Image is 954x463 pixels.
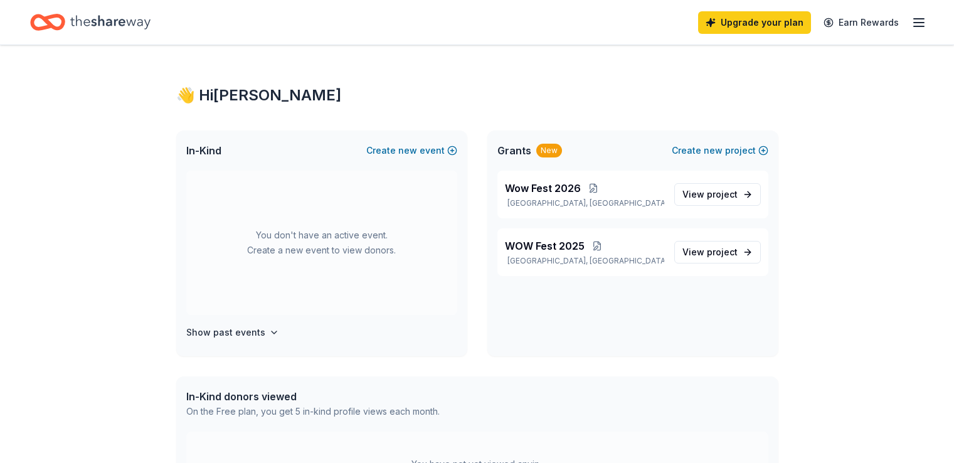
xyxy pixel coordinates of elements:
span: View [682,187,738,202]
button: Createnewproject [672,143,768,158]
span: new [398,143,417,158]
a: View project [674,183,761,206]
span: project [707,189,738,200]
h4: Show past events [186,325,265,340]
div: On the Free plan, you get 5 in-kind profile views each month. [186,404,440,419]
p: [GEOGRAPHIC_DATA], [GEOGRAPHIC_DATA] [505,256,664,266]
div: In-Kind donors viewed [186,389,440,404]
p: [GEOGRAPHIC_DATA], [GEOGRAPHIC_DATA] [505,198,664,208]
span: View [682,245,738,260]
button: Createnewevent [366,143,457,158]
span: Wow Fest 2026 [505,181,581,196]
span: WOW Fest 2025 [505,238,585,253]
span: project [707,247,738,257]
button: Show past events [186,325,279,340]
span: Grants [497,143,531,158]
span: In-Kind [186,143,221,158]
a: Earn Rewards [816,11,906,34]
a: Upgrade your plan [698,11,811,34]
div: 👋 Hi [PERSON_NAME] [176,85,778,105]
span: new [704,143,723,158]
div: New [536,144,562,157]
div: You don't have an active event. Create a new event to view donors. [186,171,457,315]
a: Home [30,8,151,37]
a: View project [674,241,761,263]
